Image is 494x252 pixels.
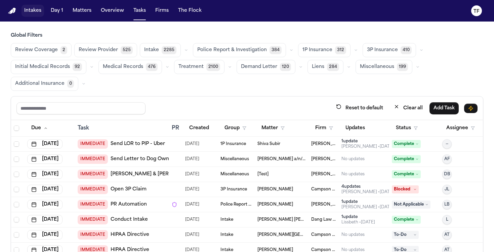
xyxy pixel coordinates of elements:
[70,5,94,17] button: Matters
[429,102,459,114] button: Add Task
[146,63,158,71] span: 476
[11,60,86,74] button: Initial Medical Records92
[48,5,66,17] button: Day 1
[162,46,176,54] span: 2285
[312,64,324,70] span: Liens
[178,64,204,70] span: Treatment
[22,5,44,17] button: Intakes
[98,5,127,17] button: Overview
[298,43,351,57] button: 1P Insurance312
[270,46,282,54] span: 384
[197,47,267,53] span: Police Report & Investigation
[302,47,332,53] span: 1P Insurance
[390,102,427,114] button: Clear all
[144,47,159,53] span: Intake
[241,64,277,70] span: Demand Letter
[363,43,416,57] button: 3P Insurance410
[8,8,16,14] img: Finch Logo
[464,104,478,113] button: Immediate Task
[174,60,224,74] button: Treatment2100
[8,8,16,14] a: Home
[15,64,70,70] span: Initial Medical Records
[15,80,65,87] span: Additional Insurance
[332,102,387,114] button: Reset to default
[307,60,343,74] button: Liens284
[11,77,78,91] button: Additional Insurance0
[280,63,291,71] span: 120
[360,64,394,70] span: Miscellaneous
[327,63,339,71] span: 284
[140,43,181,57] button: Intake2285
[11,43,72,57] button: Review Coverage2
[397,63,408,71] span: 199
[356,60,412,74] button: Miscellaneous199
[11,32,483,39] h3: Global Filters
[67,80,74,88] span: 0
[121,46,133,54] span: 525
[153,5,171,17] button: Firms
[193,43,286,57] button: Police Report & Investigation384
[103,64,143,70] span: Medical Records
[60,46,67,54] span: 2
[73,63,82,71] span: 92
[98,60,162,74] button: Medical Records476
[175,5,204,17] button: The Flock
[367,47,398,53] span: 3P Insurance
[79,47,118,53] span: Review Provider
[335,46,346,54] span: 312
[401,46,412,54] span: 410
[206,63,220,71] span: 2100
[74,43,137,57] button: Review Provider525
[237,60,295,74] button: Demand Letter120
[131,5,149,17] button: Tasks
[15,47,58,53] span: Review Coverage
